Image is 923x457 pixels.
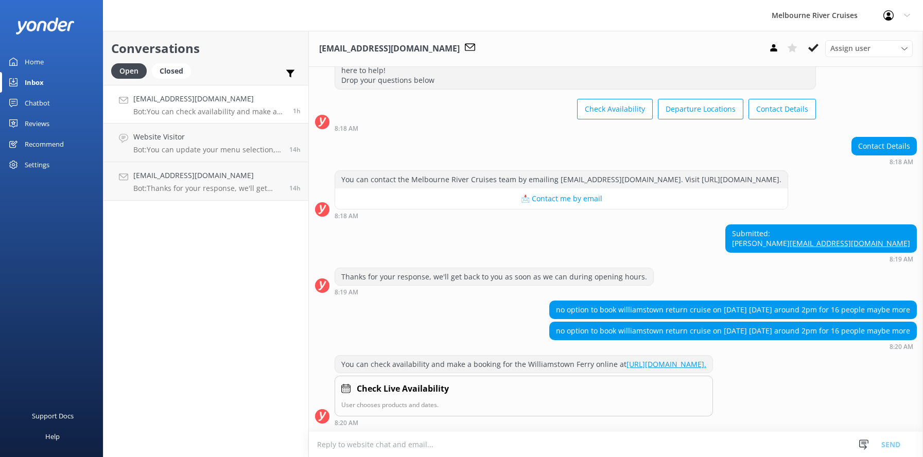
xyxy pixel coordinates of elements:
[15,17,75,34] img: yonder-white-logo.png
[825,40,913,57] div: Assign User
[725,255,917,262] div: Sep 09 2025 08:19am (UTC +10:00) Australia/Sydney
[626,359,706,369] a: [URL][DOMAIN_NAME].
[577,99,653,119] button: Check Availability
[550,322,916,340] div: no option to book williamstown return cruise on [DATE] [DATE] around 2pm for 16 people maybe more
[152,63,191,79] div: Closed
[335,213,358,219] strong: 8:18 AM
[25,93,50,113] div: Chatbot
[293,107,301,115] span: Sep 09 2025 08:20am (UTC +10:00) Australia/Sydney
[335,419,713,426] div: Sep 09 2025 08:20am (UTC +10:00) Australia/Sydney
[830,43,870,54] span: Assign user
[748,99,816,119] button: Contact Details
[133,131,282,143] h4: Website Visitor
[133,170,282,181] h4: [EMAIL_ADDRESS][DOMAIN_NAME]
[103,124,308,162] a: Website VisitorBot:You can update your menu selection, but it must be done by 1pm during office h...
[890,256,913,262] strong: 8:19 AM
[133,184,282,193] p: Bot: Thanks for your response, we'll get back to you as soon as we can during opening hours.
[289,184,301,192] span: Sep 08 2025 06:49pm (UTC +10:00) Australia/Sydney
[133,93,285,104] h4: [EMAIL_ADDRESS][DOMAIN_NAME]
[45,426,60,447] div: Help
[111,65,152,76] a: Open
[103,85,308,124] a: [EMAIL_ADDRESS][DOMAIN_NAME]Bot:You can check availability and make a booking for the Williamstow...
[550,301,916,319] div: no option to book williamstown return cruise on [DATE] [DATE] around 2pm for 16 people maybe more
[25,154,49,175] div: Settings
[25,72,44,93] div: Inbox
[549,343,917,350] div: Sep 09 2025 08:20am (UTC +10:00) Australia/Sydney
[32,406,74,426] div: Support Docs
[790,238,910,248] a: [EMAIL_ADDRESS][DOMAIN_NAME]
[335,212,788,219] div: Sep 09 2025 08:18am (UTC +10:00) Australia/Sydney
[25,51,44,72] div: Home
[133,107,285,116] p: Bot: You can check availability and make a booking for the Williamstown Ferry online at [URL][DOM...
[335,420,358,426] strong: 8:20 AM
[335,289,358,295] strong: 8:19 AM
[289,145,301,154] span: Sep 08 2025 07:16pm (UTC +10:00) Australia/Sydney
[341,400,706,410] p: User chooses products and dates.
[335,288,654,295] div: Sep 09 2025 08:19am (UTC +10:00) Australia/Sydney
[357,382,449,396] h4: Check Live Availability
[335,125,816,132] div: Sep 09 2025 08:18am (UTC +10:00) Australia/Sydney
[890,344,913,350] strong: 8:20 AM
[890,159,913,165] strong: 8:18 AM
[335,188,788,209] button: 📩 Contact me by email
[103,162,308,201] a: [EMAIL_ADDRESS][DOMAIN_NAME]Bot:Thanks for your response, we'll get back to you as soon as we can...
[335,356,712,373] div: You can check availability and make a booking for the Williamstown Ferry online at
[133,145,282,154] p: Bot: You can update your menu selection, but it must be done by 1pm during office hours [DATE] - ...
[335,268,653,286] div: Thanks for your response, we'll get back to you as soon as we can during opening hours.
[658,99,743,119] button: Departure Locations
[852,137,916,155] div: Contact Details
[851,158,917,165] div: Sep 09 2025 08:18am (UTC +10:00) Australia/Sydney
[726,225,916,252] div: Submitted: [PERSON_NAME]
[335,126,358,132] strong: 8:18 AM
[335,171,788,188] div: You can contact the Melbourne River Cruises team by emailing [EMAIL_ADDRESS][DOMAIN_NAME]. Visit ...
[111,63,147,79] div: Open
[25,134,64,154] div: Recommend
[152,65,196,76] a: Closed
[319,42,460,56] h3: [EMAIL_ADDRESS][DOMAIN_NAME]
[111,39,301,58] h2: Conversations
[25,113,49,134] div: Reviews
